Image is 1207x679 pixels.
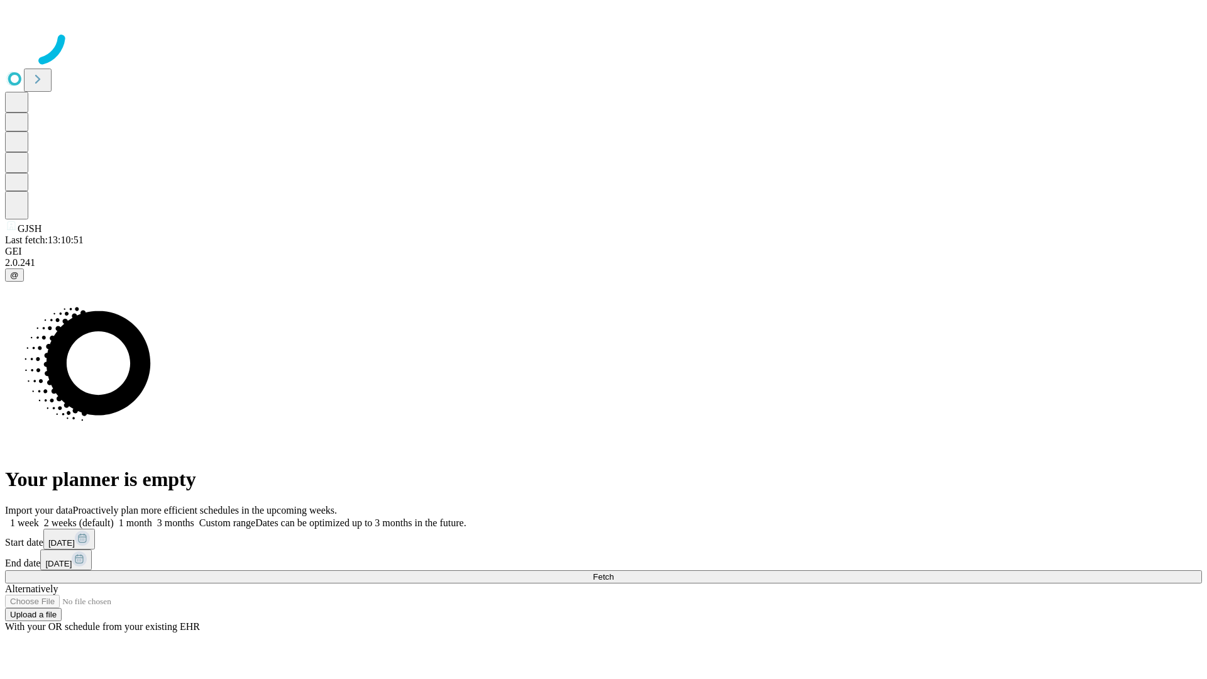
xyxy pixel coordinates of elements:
[255,517,466,528] span: Dates can be optimized up to 3 months in the future.
[5,246,1202,257] div: GEI
[5,621,200,632] span: With your OR schedule from your existing EHR
[5,608,62,621] button: Upload a file
[157,517,194,528] span: 3 months
[5,468,1202,491] h1: Your planner is empty
[119,517,152,528] span: 1 month
[10,517,39,528] span: 1 week
[593,572,614,582] span: Fetch
[5,549,1202,570] div: End date
[199,517,255,528] span: Custom range
[45,559,72,568] span: [DATE]
[18,223,41,234] span: GJSH
[5,505,73,516] span: Import your data
[73,505,337,516] span: Proactively plan more efficient schedules in the upcoming weeks.
[5,570,1202,583] button: Fetch
[5,529,1202,549] div: Start date
[10,270,19,280] span: @
[43,529,95,549] button: [DATE]
[44,517,114,528] span: 2 weeks (default)
[48,538,75,548] span: [DATE]
[5,583,58,594] span: Alternatively
[5,268,24,282] button: @
[5,235,84,245] span: Last fetch: 13:10:51
[5,257,1202,268] div: 2.0.241
[40,549,92,570] button: [DATE]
